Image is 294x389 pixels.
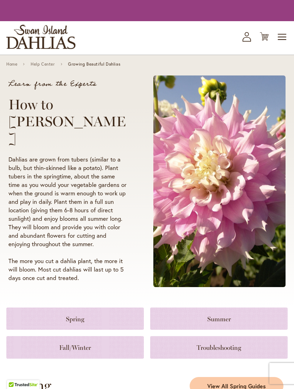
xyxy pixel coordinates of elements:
[68,62,120,67] span: Growing Beautiful Dahlias
[8,96,127,147] h1: How to [PERSON_NAME]
[6,62,17,67] a: Home
[8,80,127,87] p: Learn from the Experts
[8,257,127,282] p: The more you cut a dahlia plant, the more it will bloom. Most cut dahlias will last up to 5 days ...
[6,25,75,49] a: store logo
[8,155,127,248] p: Dahlias are grown from tubers (similar to a bulb, but thin-skinned like a potato). Plant tubers i...
[31,62,55,67] a: Help Center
